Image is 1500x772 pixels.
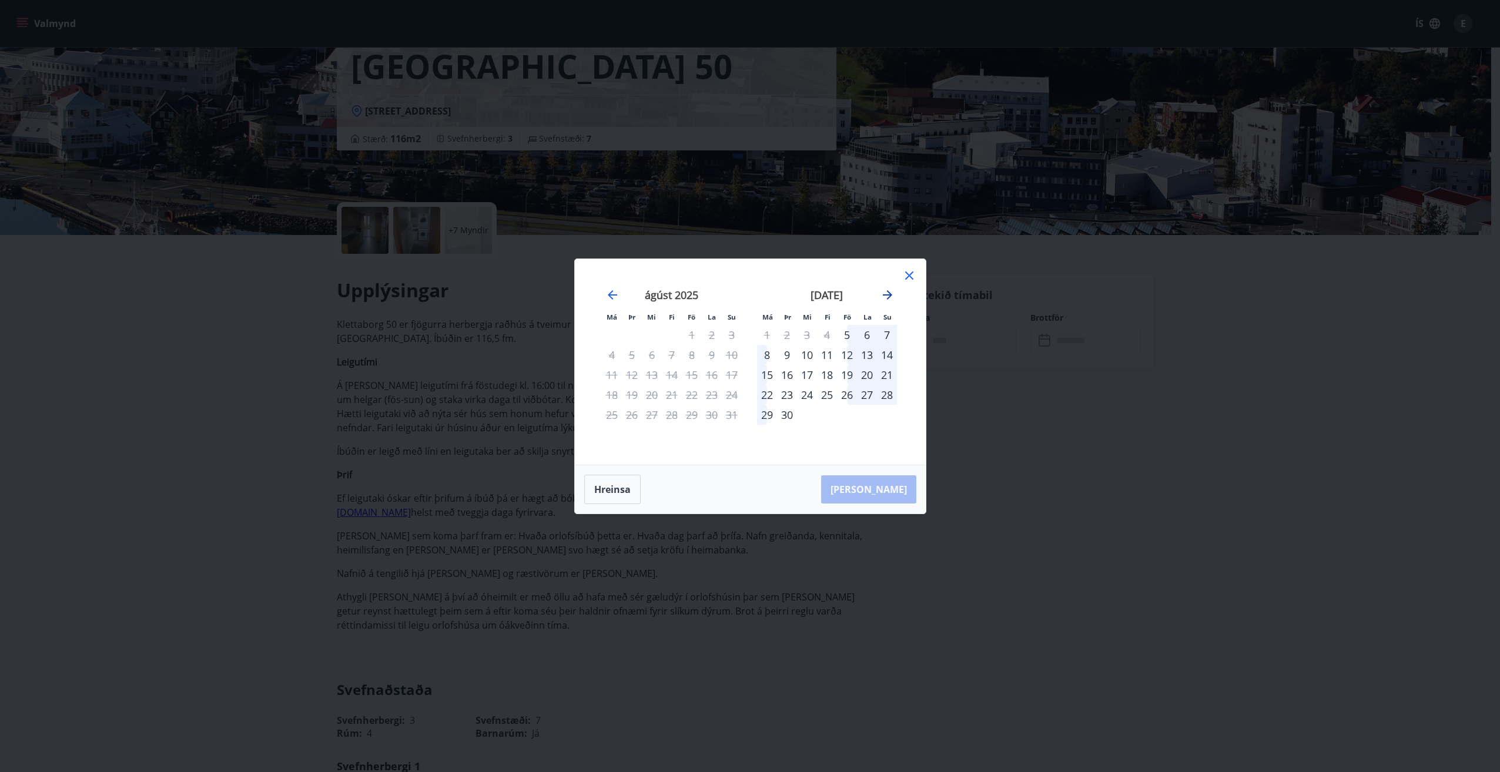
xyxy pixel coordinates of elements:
td: Not available. mánudagur, 11. ágúst 2025 [602,365,622,385]
small: Su [883,313,892,321]
small: Má [762,313,773,321]
td: Not available. miðvikudagur, 3. september 2025 [797,325,817,345]
td: Not available. sunnudagur, 31. ágúst 2025 [722,405,742,425]
div: 20 [857,365,877,385]
div: 25 [817,385,837,405]
div: 27 [857,385,877,405]
div: 26 [837,385,857,405]
div: 28 [877,385,897,405]
td: Choose sunnudagur, 28. september 2025 as your check-in date. It’s available. [877,385,897,405]
td: Not available. laugardagur, 23. ágúst 2025 [702,385,722,405]
td: Choose föstudagur, 12. september 2025 as your check-in date. It’s available. [837,345,857,365]
td: Choose laugardagur, 13. september 2025 as your check-in date. It’s available. [857,345,877,365]
td: Choose sunnudagur, 7. september 2025 as your check-in date. It’s available. [877,325,897,345]
td: Not available. miðvikudagur, 13. ágúst 2025 [642,365,662,385]
td: Choose fimmtudagur, 25. september 2025 as your check-in date. It’s available. [817,385,837,405]
div: Move forward to switch to the next month. [880,288,895,302]
strong: ágúst 2025 [645,288,698,302]
td: Choose mánudagur, 22. september 2025 as your check-in date. It’s available. [757,385,777,405]
td: Choose þriðjudagur, 9. september 2025 as your check-in date. It’s available. [777,345,797,365]
small: Má [607,313,617,321]
td: Choose fimmtudagur, 18. september 2025 as your check-in date. It’s available. [817,365,837,385]
div: Aðeins innritun í boði [837,325,857,345]
td: Not available. fimmtudagur, 21. ágúst 2025 [662,385,682,405]
div: 7 [877,325,897,345]
td: Choose miðvikudagur, 24. september 2025 as your check-in date. It’s available. [797,385,817,405]
td: Not available. sunnudagur, 24. ágúst 2025 [722,385,742,405]
td: Not available. þriðjudagur, 2. september 2025 [777,325,797,345]
div: 15 [757,365,777,385]
td: Not available. miðvikudagur, 6. ágúst 2025 [642,345,662,365]
td: Not available. fimmtudagur, 28. ágúst 2025 [662,405,682,425]
div: 22 [757,385,777,405]
td: Not available. þriðjudagur, 26. ágúst 2025 [622,405,642,425]
div: 9 [777,345,797,365]
td: Choose föstudagur, 5. september 2025 as your check-in date. It’s available. [837,325,857,345]
div: Calendar [589,273,912,451]
small: Su [728,313,736,321]
td: Not available. fimmtudagur, 7. ágúst 2025 [662,345,682,365]
td: Not available. fimmtudagur, 4. september 2025 [817,325,837,345]
td: Not available. föstudagur, 15. ágúst 2025 [682,365,702,385]
td: Not available. föstudagur, 8. ágúst 2025 [682,345,702,365]
div: 30 [777,405,797,425]
td: Not available. sunnudagur, 3. ágúst 2025 [722,325,742,345]
div: 6 [857,325,877,345]
td: Not available. föstudagur, 1. ágúst 2025 [682,325,702,345]
td: Choose sunnudagur, 21. september 2025 as your check-in date. It’s available. [877,365,897,385]
small: La [708,313,716,321]
td: Not available. þriðjudagur, 19. ágúst 2025 [622,385,642,405]
div: 21 [877,365,897,385]
td: Not available. laugardagur, 2. ágúst 2025 [702,325,722,345]
div: 19 [837,365,857,385]
td: Choose laugardagur, 20. september 2025 as your check-in date. It’s available. [857,365,877,385]
td: Not available. miðvikudagur, 27. ágúst 2025 [642,405,662,425]
td: Not available. mánudagur, 18. ágúst 2025 [602,385,622,405]
td: Not available. laugardagur, 30. ágúst 2025 [702,405,722,425]
div: 12 [837,345,857,365]
td: Not available. laugardagur, 9. ágúst 2025 [702,345,722,365]
div: 16 [777,365,797,385]
td: Choose mánudagur, 15. september 2025 as your check-in date. It’s available. [757,365,777,385]
td: Not available. sunnudagur, 10. ágúst 2025 [722,345,742,365]
div: 10 [797,345,817,365]
td: Choose þriðjudagur, 23. september 2025 as your check-in date. It’s available. [777,385,797,405]
small: Fi [669,313,675,321]
small: Mi [647,313,656,321]
div: 13 [857,345,877,365]
div: 14 [877,345,897,365]
td: Choose fimmtudagur, 11. september 2025 as your check-in date. It’s available. [817,345,837,365]
div: Move backward to switch to the previous month. [605,288,620,302]
td: Not available. fimmtudagur, 14. ágúst 2025 [662,365,682,385]
td: Choose miðvikudagur, 10. september 2025 as your check-in date. It’s available. [797,345,817,365]
td: Choose laugardagur, 27. september 2025 as your check-in date. It’s available. [857,385,877,405]
div: 8 [757,345,777,365]
button: Hreinsa [584,475,641,504]
td: Not available. þriðjudagur, 5. ágúst 2025 [622,345,642,365]
td: Choose föstudagur, 19. september 2025 as your check-in date. It’s available. [837,365,857,385]
td: Choose þriðjudagur, 16. september 2025 as your check-in date. It’s available. [777,365,797,385]
small: Fö [843,313,851,321]
td: Choose laugardagur, 6. september 2025 as your check-in date. It’s available. [857,325,877,345]
td: Not available. sunnudagur, 17. ágúst 2025 [722,365,742,385]
small: Fi [825,313,831,321]
td: Choose miðvikudagur, 17. september 2025 as your check-in date. It’s available. [797,365,817,385]
strong: [DATE] [811,288,843,302]
div: 11 [817,345,837,365]
td: Not available. mánudagur, 1. september 2025 [757,325,777,345]
td: Not available. laugardagur, 16. ágúst 2025 [702,365,722,385]
small: Fö [688,313,695,321]
small: Mi [803,313,812,321]
div: 29 [757,405,777,425]
div: 23 [777,385,797,405]
td: Not available. mánudagur, 25. ágúst 2025 [602,405,622,425]
td: Choose mánudagur, 8. september 2025 as your check-in date. It’s available. [757,345,777,365]
small: Þr [784,313,791,321]
td: Choose sunnudagur, 14. september 2025 as your check-in date. It’s available. [877,345,897,365]
div: 17 [797,365,817,385]
td: Not available. mánudagur, 4. ágúst 2025 [602,345,622,365]
td: Not available. miðvikudagur, 20. ágúst 2025 [642,385,662,405]
small: Þr [628,313,635,321]
td: Choose föstudagur, 26. september 2025 as your check-in date. It’s available. [837,385,857,405]
td: Choose þriðjudagur, 30. september 2025 as your check-in date. It’s available. [777,405,797,425]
